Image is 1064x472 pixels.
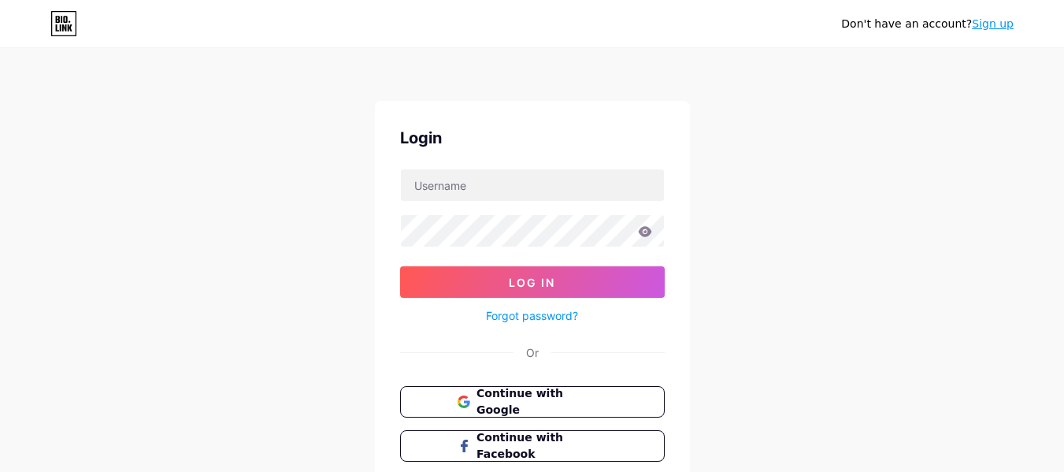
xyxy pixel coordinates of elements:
div: Don't have an account? [841,16,1014,32]
div: Login [400,126,665,150]
span: Continue with Google [476,385,606,418]
span: Log In [509,276,555,289]
button: Log In [400,266,665,298]
a: Forgot password? [486,307,578,324]
div: Or [526,344,539,361]
span: Continue with Facebook [476,429,606,463]
button: Continue with Google [400,386,665,418]
button: Continue with Facebook [400,430,665,462]
input: Username [401,169,664,201]
a: Sign up [972,17,1014,30]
